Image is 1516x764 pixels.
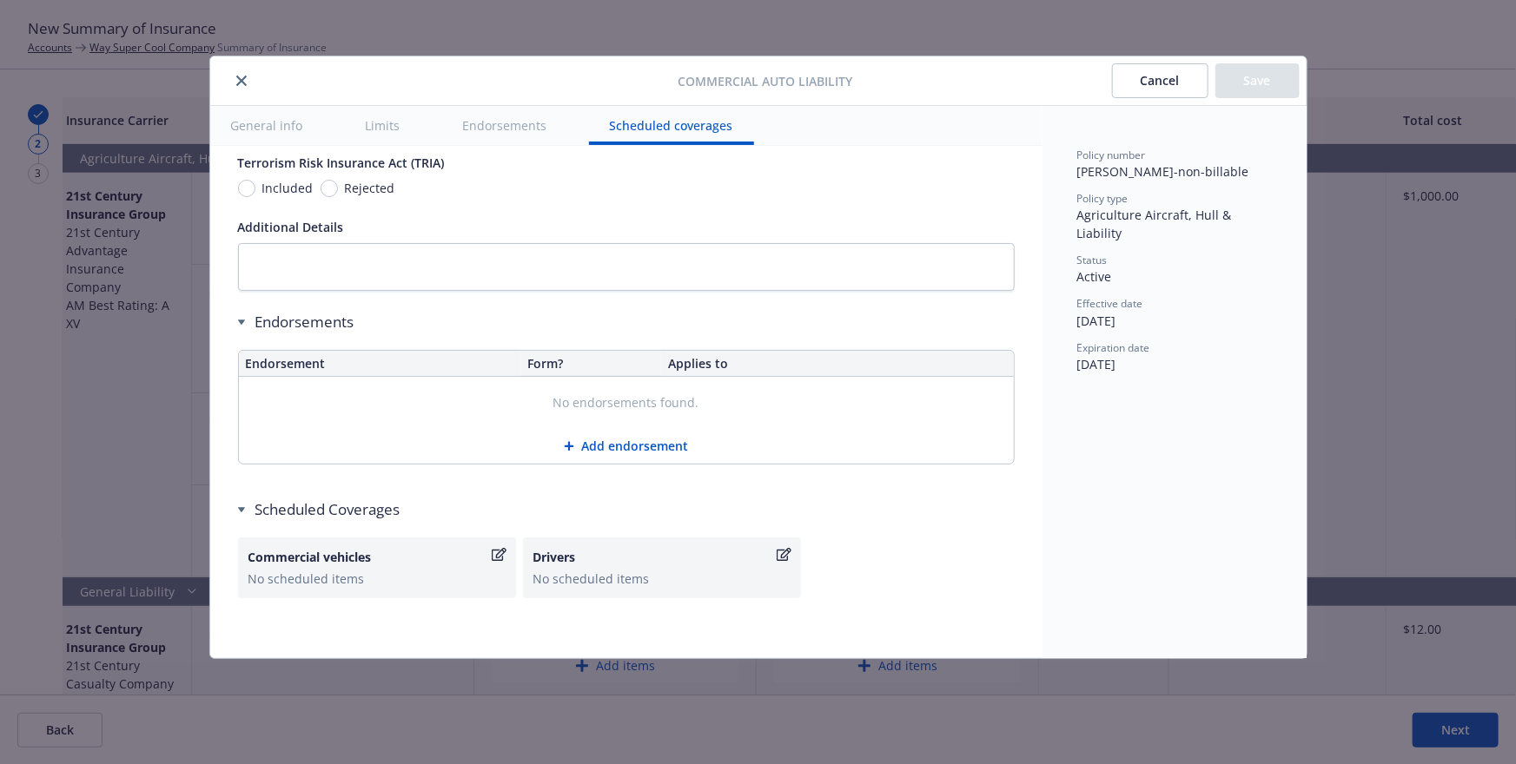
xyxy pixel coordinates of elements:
[321,180,338,197] input: Rejected
[520,351,661,377] th: Form?
[238,155,445,171] span: Terrorism Risk Insurance Act (TRIA)
[239,429,1014,464] button: Add endorsement
[1077,148,1146,162] span: Policy number
[1077,207,1235,241] span: Agriculture Aircraft, Hull & Liability
[238,180,255,197] input: Included
[248,570,506,588] div: No scheduled items
[239,351,520,377] th: Endorsement
[1077,253,1108,267] span: Status
[1077,356,1116,372] span: [DATE]
[238,312,1015,333] div: Endorsements
[678,72,852,90] span: Commercial Auto Liability
[533,570,791,588] div: No scheduled items
[238,499,1015,520] div: Scheduled Coverages
[1077,296,1143,311] span: Effective date
[248,548,488,566] div: Commercial vehicles
[1077,268,1112,285] span: Active
[523,537,801,598] button: DriversNo scheduled items
[1077,313,1116,329] span: [DATE]
[553,394,699,412] span: No endorsements found.
[238,219,344,235] span: Additional Details
[231,70,252,91] button: close
[533,548,773,566] div: Drivers
[1077,340,1150,355] span: Expiration date
[1077,191,1129,206] span: Policy type
[661,351,1013,377] th: Applies to
[345,179,395,197] span: Rejected
[210,106,324,145] button: General info
[1077,163,1249,180] span: [PERSON_NAME]-non-billable
[262,179,314,197] span: Included
[238,537,516,598] button: Commercial vehiclesNo scheduled items
[589,106,754,145] button: Scheduled coverages
[442,106,568,145] button: Endorsements
[1112,63,1208,98] button: Cancel
[345,106,421,145] button: Limits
